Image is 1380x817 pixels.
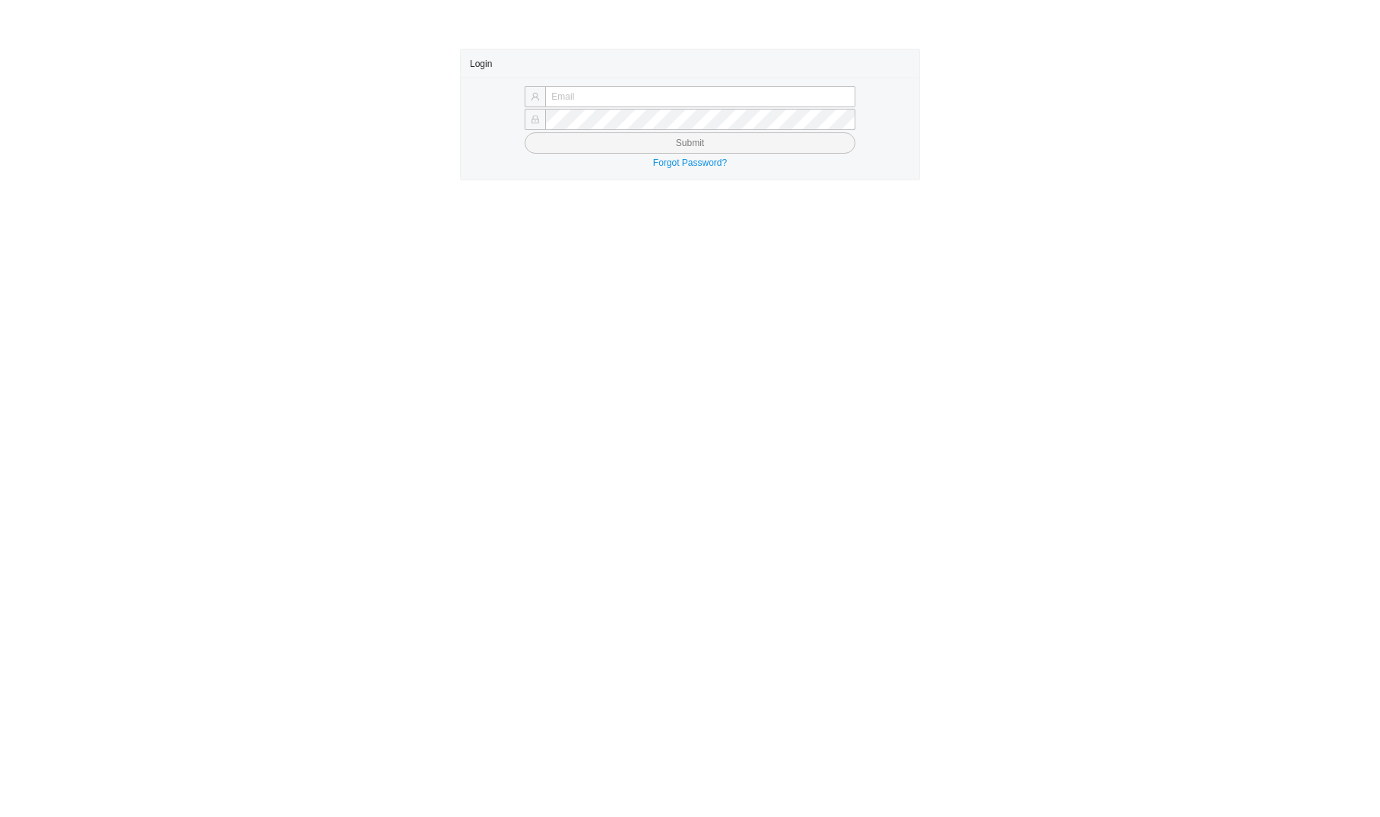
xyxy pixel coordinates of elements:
[525,132,855,154] button: Submit
[531,92,540,101] span: user
[531,115,540,124] span: lock
[653,157,727,168] a: Forgot Password?
[470,49,910,78] div: Login
[545,86,855,107] input: Email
